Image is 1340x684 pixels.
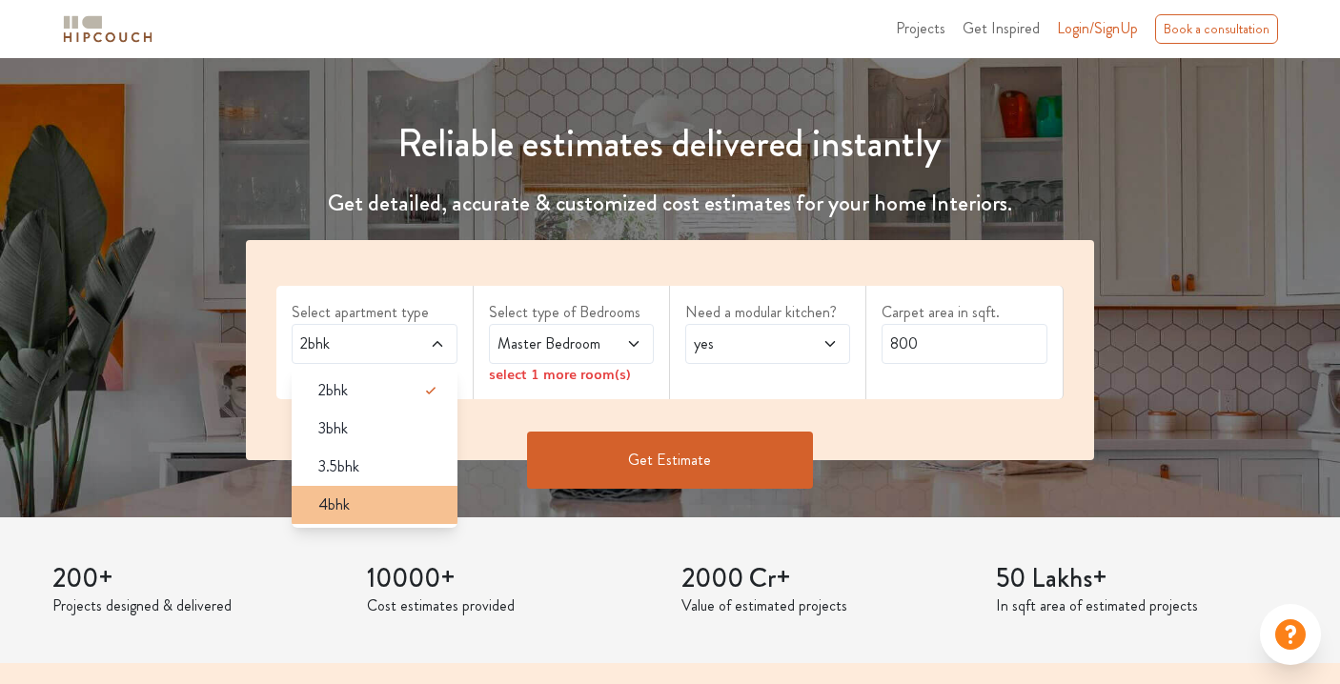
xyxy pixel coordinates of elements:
img: logo-horizontal.svg [60,12,155,46]
input: Enter area sqft [882,324,1046,364]
h3: 2000 Cr+ [681,563,973,595]
span: 2bhk [296,332,408,355]
h4: Get detailed, accurate & customized cost estimates for your home Interiors. [234,190,1105,217]
span: 2bhk [318,379,348,402]
p: Cost estimates provided [367,594,659,617]
label: Select type of Bedrooms [489,301,654,324]
div: Book a consultation [1155,14,1278,44]
span: Login/SignUp [1057,17,1138,39]
h3: 200+ [52,563,344,595]
div: select 1 more room(s) [489,364,654,384]
span: Master Bedroom [494,332,605,355]
span: 4bhk [318,493,350,516]
span: 3bhk [318,417,348,440]
span: Get Inspired [963,17,1040,39]
span: 3.5bhk [318,455,359,478]
h1: Reliable estimates delivered instantly [234,121,1105,167]
span: yes [690,332,802,355]
label: Carpet area in sqft. [882,301,1046,324]
label: Select apartment type [292,301,457,324]
h3: 50 Lakhs+ [996,563,1288,595]
h3: 10000+ [367,563,659,595]
p: Value of estimated projects [681,594,973,617]
span: Projects [896,17,945,39]
p: Projects designed & delivered [52,594,344,617]
button: Get Estimate [527,432,813,489]
span: logo-horizontal.svg [60,8,155,50]
p: In sqft area of estimated projects [996,594,1288,617]
label: Need a modular kitchen? [685,301,850,324]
